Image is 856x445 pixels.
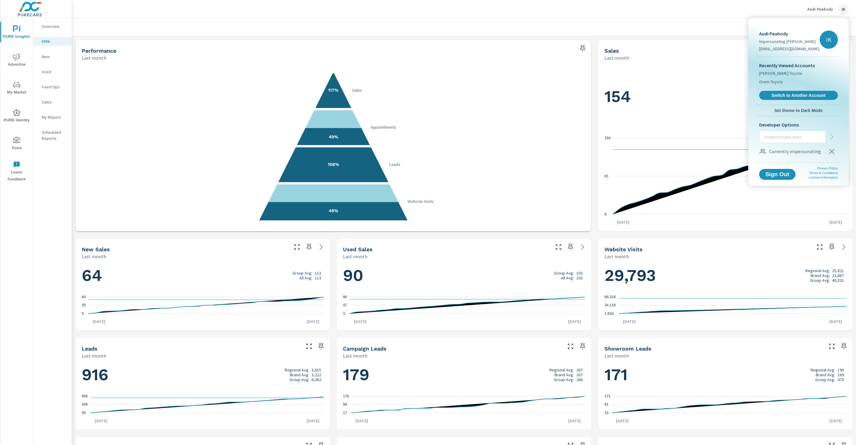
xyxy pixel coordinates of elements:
p: Impersonating [PERSON_NAME] [759,38,819,44]
p: Audi Peabody [759,30,819,37]
button: Sign Out [759,169,795,180]
span: Orem Toyota [759,79,783,85]
p: Developer Options [759,121,838,128]
input: Impersonate user [759,129,825,145]
p: [EMAIL_ADDRESS][DOMAIN_NAME] [759,46,819,52]
a: License Information [809,176,838,179]
a: Privacy Policy [817,166,838,170]
p: Currently impersonating [769,148,821,155]
a: Terms & Conditions [809,171,838,175]
button: Set theme to Dark Mode [757,105,840,116]
span: [PERSON_NAME] Toyota [759,70,802,76]
p: Recently Viewed Accounts [759,62,838,69]
span: Sign Out [764,172,791,177]
span: Switch to Another Account [762,93,835,98]
div: IK [820,31,838,49]
a: Switch to Another Account [759,91,838,100]
span: Set theme to Dark Mode [759,108,838,113]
